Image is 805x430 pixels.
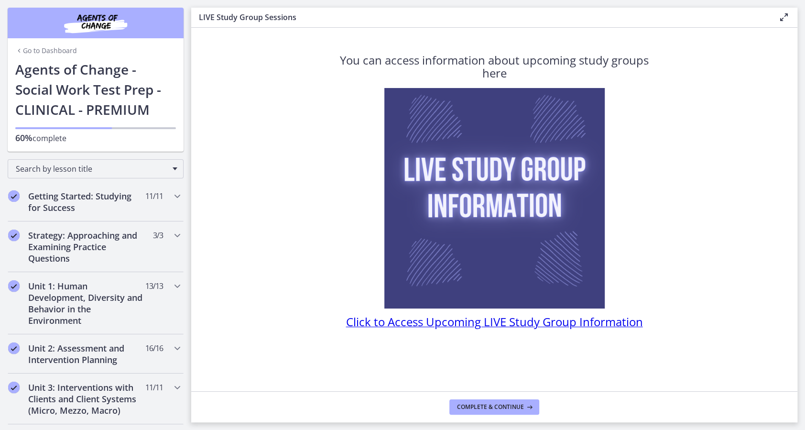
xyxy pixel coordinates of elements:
[8,382,20,393] i: Completed
[28,382,145,416] h2: Unit 3: Interventions with Clients and Client Systems (Micro, Mezzo, Macro)
[15,132,33,143] span: 60%
[8,190,20,202] i: Completed
[8,159,184,178] div: Search by lesson title
[340,52,649,81] span: You can access information about upcoming study groups here
[8,230,20,241] i: Completed
[145,342,163,354] span: 16 / 16
[346,314,643,330] span: Click to Access Upcoming LIVE Study Group Information
[199,11,763,23] h3: LIVE Study Group Sessions
[28,342,145,365] h2: Unit 2: Assessment and Intervention Planning
[15,59,176,120] h1: Agents of Change - Social Work Test Prep - CLINICAL - PREMIUM
[15,132,176,144] p: complete
[28,230,145,264] h2: Strategy: Approaching and Examining Practice Questions
[449,399,539,415] button: Complete & continue
[16,164,168,174] span: Search by lesson title
[28,190,145,213] h2: Getting Started: Studying for Success
[38,11,153,34] img: Agents of Change
[28,280,145,326] h2: Unit 1: Human Development, Diversity and Behavior in the Environment
[15,46,77,55] a: Go to Dashboard
[457,403,524,411] span: Complete & continue
[8,342,20,354] i: Completed
[346,318,643,329] a: Click to Access Upcoming LIVE Study Group Information
[145,190,163,202] span: 11 / 11
[153,230,163,241] span: 3 / 3
[384,88,605,309] img: Live_Study_Group_Information.png
[145,280,163,292] span: 13 / 13
[145,382,163,393] span: 11 / 11
[8,280,20,292] i: Completed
